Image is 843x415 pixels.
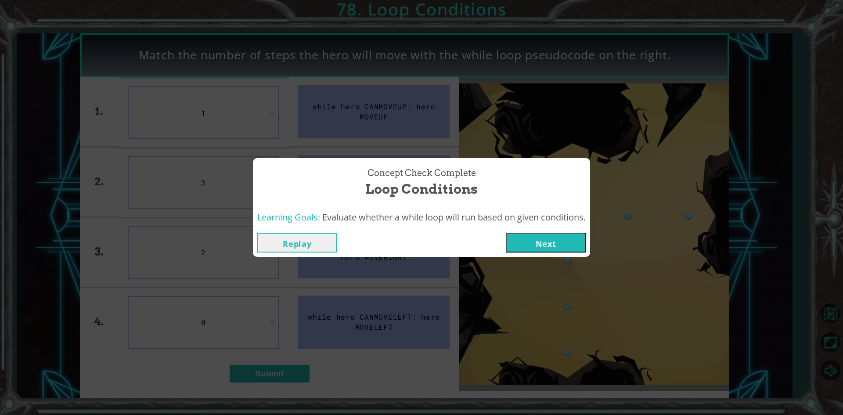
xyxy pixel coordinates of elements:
[367,167,476,180] span: Concept Check Complete
[257,233,337,253] button: Replay
[506,233,586,253] button: Next
[257,211,320,223] span: Learning Goals:
[322,211,586,223] span: Evaluate whether a while loop will run based on given conditions.
[365,180,478,198] span: Loop Conditions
